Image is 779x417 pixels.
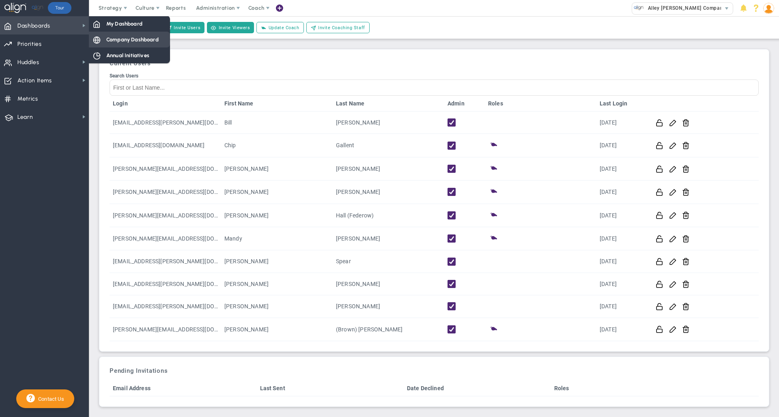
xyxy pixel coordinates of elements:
[17,109,33,126] span: Learn
[113,100,218,107] a: Login
[656,325,663,333] button: Reset this password
[99,5,122,11] span: Strategy
[17,17,50,34] span: Dashboards
[17,72,52,89] span: Action Items
[256,22,303,33] button: Update Coach
[333,318,444,341] td: (Brown) [PERSON_NAME]
[448,100,482,107] a: Admin
[110,250,221,273] td: [EMAIL_ADDRESS][PERSON_NAME][DOMAIN_NAME]
[333,295,444,318] td: [PERSON_NAME]
[221,273,333,295] td: [PERSON_NAME]
[488,140,498,150] span: Coach
[656,234,663,243] button: Reset this password
[136,5,155,11] span: Culture
[682,234,690,243] button: Remove user from company
[333,157,444,181] td: [PERSON_NAME]
[333,112,444,134] td: [PERSON_NAME]
[110,204,221,227] td: [PERSON_NAME][EMAIL_ADDRESS][DOMAIN_NAME]
[596,112,647,134] td: [DATE]
[656,141,663,150] button: Reset this password
[596,181,647,204] td: [DATE]
[333,250,444,273] td: Spear
[669,188,677,196] button: Edit User Info
[596,295,647,318] td: [DATE]
[596,227,647,250] td: [DATE]
[17,90,38,107] span: Metrics
[221,318,333,341] td: [PERSON_NAME]
[333,273,444,295] td: [PERSON_NAME]
[306,22,370,33] button: Invite Coaching Staff
[221,134,333,157] td: Chip
[682,211,690,219] button: Remove user from company
[221,157,333,181] td: [PERSON_NAME]
[656,188,663,196] button: Reset this password
[656,280,663,288] button: Reset this password
[656,118,663,127] button: Reset this password
[221,250,333,273] td: [PERSON_NAME]
[669,118,677,127] button: Edit User Info
[682,188,690,196] button: Remove user from company
[596,204,647,227] td: [DATE]
[113,385,253,391] a: Email Address
[333,204,444,227] td: Hall (Federow)
[656,211,663,219] button: Reset this password
[407,385,547,391] a: Date Declined
[682,118,690,127] button: Remove user from company
[110,273,221,295] td: [EMAIL_ADDRESS][PERSON_NAME][DOMAIN_NAME]
[488,325,498,334] span: Coach
[669,165,677,173] button: Edit User Info
[488,187,498,197] span: Coach
[333,227,444,250] td: [PERSON_NAME]
[656,257,663,266] button: Reset this password
[110,157,221,181] td: [PERSON_NAME][EMAIL_ADDRESS][DOMAIN_NAME]
[656,165,663,173] button: Reset this password
[682,257,690,266] button: Remove user from company
[682,325,690,333] button: Remove user from company
[682,280,690,288] button: Remove user from company
[224,100,329,107] a: First Name
[106,20,142,28] span: My Dashboard
[221,181,333,204] td: [PERSON_NAME]
[110,73,759,79] div: Search Users
[333,181,444,204] td: [PERSON_NAME]
[485,96,596,112] th: Roles
[221,227,333,250] td: Mandy
[596,318,647,341] td: [DATE]
[669,280,677,288] button: Edit User Info
[35,396,64,402] span: Contact Us
[596,273,647,295] td: [DATE]
[207,22,254,33] button: Invite Viewers
[669,141,677,150] button: Edit User Info
[763,3,774,14] img: 204435.Person.photo
[551,380,587,396] th: Roles
[17,54,39,71] span: Huddles
[669,257,677,266] button: Edit User Info
[682,302,690,311] button: Remove user from company
[596,157,647,181] td: [DATE]
[644,3,730,13] span: Alley [PERSON_NAME] Companies
[248,5,265,11] span: Coach
[221,204,333,227] td: [PERSON_NAME]
[488,211,498,220] span: Coach
[596,250,647,273] td: [DATE]
[106,52,149,59] span: Annual Initiatives
[488,164,498,174] span: Coach
[110,112,221,134] td: [EMAIL_ADDRESS][PERSON_NAME][DOMAIN_NAME]
[106,36,159,43] span: Company Dashboard
[162,22,204,33] button: Invite Users
[221,295,333,318] td: [PERSON_NAME]
[110,60,759,67] h3: Current Users
[17,36,42,53] span: Priorities
[721,3,733,14] span: select
[336,100,441,107] a: Last Name
[669,211,677,219] button: Edit User Info
[269,24,299,31] span: Update Coach
[260,385,400,391] a: Last Sent
[634,3,644,13] img: 33053.Company.photo
[333,134,444,157] td: Gallent
[318,24,365,31] span: Invite Coaching Staff
[110,181,221,204] td: [PERSON_NAME][EMAIL_ADDRESS][DOMAIN_NAME]
[656,302,663,311] button: Reset this password
[110,367,759,374] h3: Pending Invitations
[596,134,647,157] td: [DATE]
